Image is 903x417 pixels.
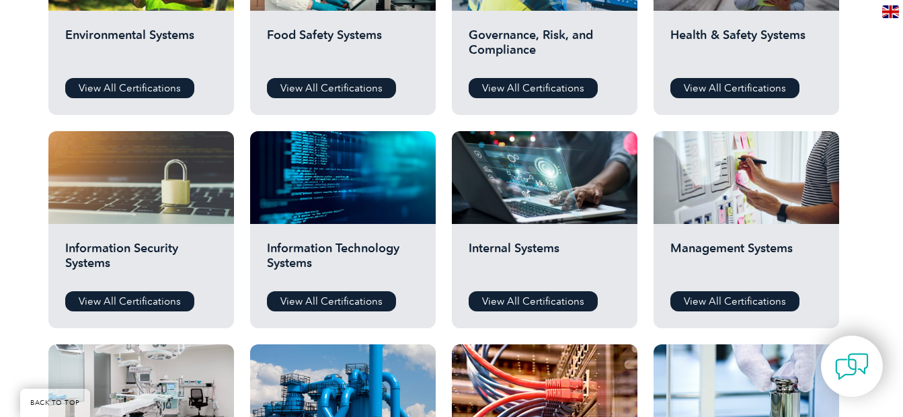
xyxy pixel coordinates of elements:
a: View All Certifications [670,78,799,98]
h2: Food Safety Systems [267,28,419,68]
a: View All Certifications [267,291,396,311]
h2: Governance, Risk, and Compliance [469,28,621,68]
a: View All Certifications [469,291,598,311]
img: contact-chat.png [835,350,869,383]
h2: Health & Safety Systems [670,28,822,68]
h2: Management Systems [670,241,822,281]
a: View All Certifications [267,78,396,98]
a: View All Certifications [670,291,799,311]
h2: Information Security Systems [65,241,217,281]
h2: Information Technology Systems [267,241,419,281]
img: en [882,5,899,18]
h2: Environmental Systems [65,28,217,68]
a: View All Certifications [65,291,194,311]
a: BACK TO TOP [20,389,90,417]
a: View All Certifications [65,78,194,98]
a: View All Certifications [469,78,598,98]
h2: Internal Systems [469,241,621,281]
